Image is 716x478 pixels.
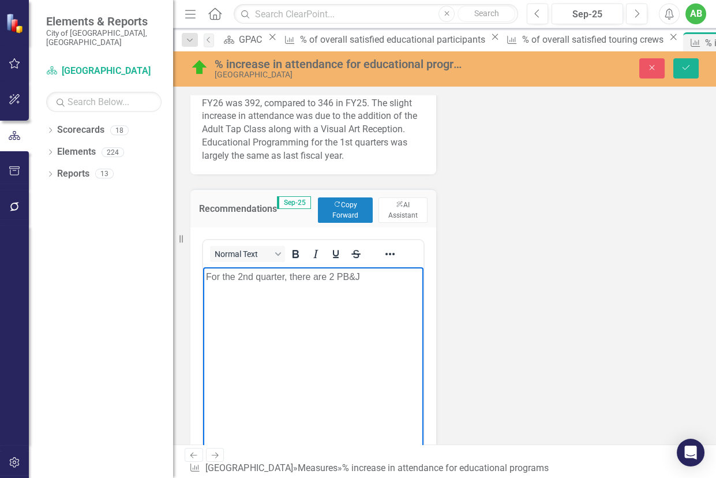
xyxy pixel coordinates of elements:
a: GPAC [220,32,265,47]
div: % of overall satisfied touring crews [522,32,666,47]
a: Elements [57,145,96,159]
button: Sep-25 [552,3,623,24]
div: 13 [95,169,114,179]
p: The target for the 1st quarter was a 5% increase, the actual was was 13%. Attendance for the 1st ... [202,70,425,163]
input: Search Below... [46,92,162,112]
div: » » [189,462,553,475]
span: Search [474,9,499,18]
img: ClearPoint Strategy [6,13,26,33]
a: % of overall satisfied educational participants [280,32,488,47]
div: Open Intercom Messenger [677,439,704,466]
a: [GEOGRAPHIC_DATA] [46,65,162,78]
span: Normal Text [215,249,271,259]
button: Block Normal Text [210,246,285,262]
div: % increase in attendance for educational programs [215,58,467,70]
div: [GEOGRAPHIC_DATA] [215,70,467,79]
iframe: Rich Text Area [203,267,423,469]
small: City of [GEOGRAPHIC_DATA], [GEOGRAPHIC_DATA] [46,28,162,47]
div: 224 [102,147,124,157]
button: Underline [326,246,346,262]
button: AB [685,3,706,24]
div: 18 [110,125,129,135]
a: Scorecards [57,124,104,137]
button: Italic [306,246,325,262]
button: Strikethrough [346,246,366,262]
button: Search [458,6,515,22]
button: AI Assistant [378,197,428,223]
div: % increase in attendance for educational programs [342,462,548,473]
a: Reports [57,167,89,181]
button: Bold [286,246,305,262]
a: Measures [297,462,337,473]
div: % of overall satisfied educational participants [300,32,488,47]
a: [GEOGRAPHIC_DATA] [205,462,293,473]
div: GPAC [239,32,265,47]
img: On Target [190,58,209,77]
a: % of overall satisfied touring crews [503,32,666,47]
div: Sep-25 [556,8,619,21]
button: Copy Forward [318,197,373,223]
span: Sep-25 [277,196,311,209]
button: Reveal or hide additional toolbar items [380,246,400,262]
h3: Recommendations [199,204,277,214]
input: Search ClearPoint... [234,4,518,24]
span: Elements & Reports [46,14,162,28]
